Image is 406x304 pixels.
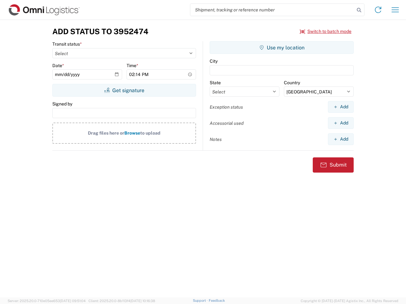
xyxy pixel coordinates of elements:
label: Country [284,80,300,85]
span: Server: 2025.20.0-710e05ee653 [8,299,86,303]
span: [DATE] 10:16:38 [130,299,155,303]
label: State [210,80,221,85]
label: Transit status [52,41,82,47]
span: [DATE] 09:51:04 [60,299,86,303]
a: Feedback [209,299,225,302]
button: Add [328,133,354,145]
label: Signed by [52,101,72,107]
label: Date [52,63,64,68]
span: to upload [140,130,160,136]
span: Drag files here or [88,130,124,136]
a: Support [193,299,209,302]
button: Submit [313,157,354,173]
button: Get signature [52,84,196,97]
button: Use my location [210,41,354,54]
span: Copyright © [DATE]-[DATE] Agistix Inc., All Rights Reserved [301,298,398,304]
span: Browse [124,130,140,136]
button: Add [328,117,354,129]
button: Add [328,101,354,113]
button: Switch to batch mode [300,26,351,37]
h3: Add Status to 3952474 [52,27,148,36]
span: Client: 2025.20.0-8b113f4 [88,299,155,303]
label: Notes [210,136,222,142]
label: Accessorial used [210,120,244,126]
label: Time [127,63,138,68]
label: City [210,58,218,64]
input: Shipment, tracking or reference number [190,4,355,16]
label: Exception status [210,104,243,110]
